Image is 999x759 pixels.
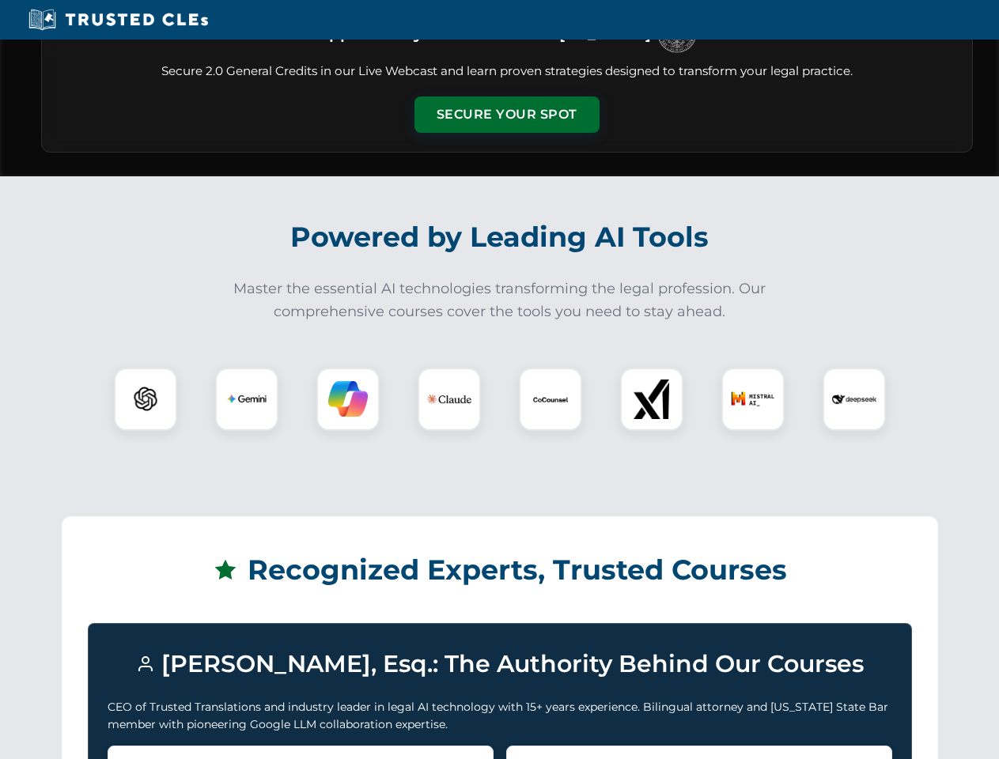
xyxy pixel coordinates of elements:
[88,542,912,598] h2: Recognized Experts, Trusted Courses
[215,368,278,431] div: Gemini
[731,377,775,421] img: Mistral AI Logo
[24,8,213,32] img: Trusted CLEs
[418,368,481,431] div: Claude
[519,368,582,431] div: CoCounsel
[414,96,600,133] button: Secure Your Spot
[328,379,368,419] img: Copilot Logo
[114,368,177,431] div: ChatGPT
[108,698,892,734] p: CEO of Trusted Translations and industry leader in legal AI technology with 15+ years experience....
[632,379,672,419] img: xAI Logo
[316,368,380,431] div: Copilot
[62,210,938,265] h2: Powered by Leading AI Tools
[427,377,471,421] img: Claude Logo
[108,643,892,685] h3: [PERSON_NAME], Esq.: The Authority Behind Our Courses
[721,368,785,431] div: Mistral AI
[227,379,267,419] img: Gemini Logo
[61,62,953,81] p: Secure 2.0 General Credits in our Live Webcast and learn proven strategies designed to transform ...
[832,377,876,421] img: DeepSeek Logo
[223,278,777,323] p: Master the essential AI technologies transforming the legal profession. Our comprehensive courses...
[620,368,683,431] div: xAI
[823,368,886,431] div: DeepSeek
[531,379,570,419] img: CoCounsel Logo
[123,376,168,422] img: ChatGPT Logo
